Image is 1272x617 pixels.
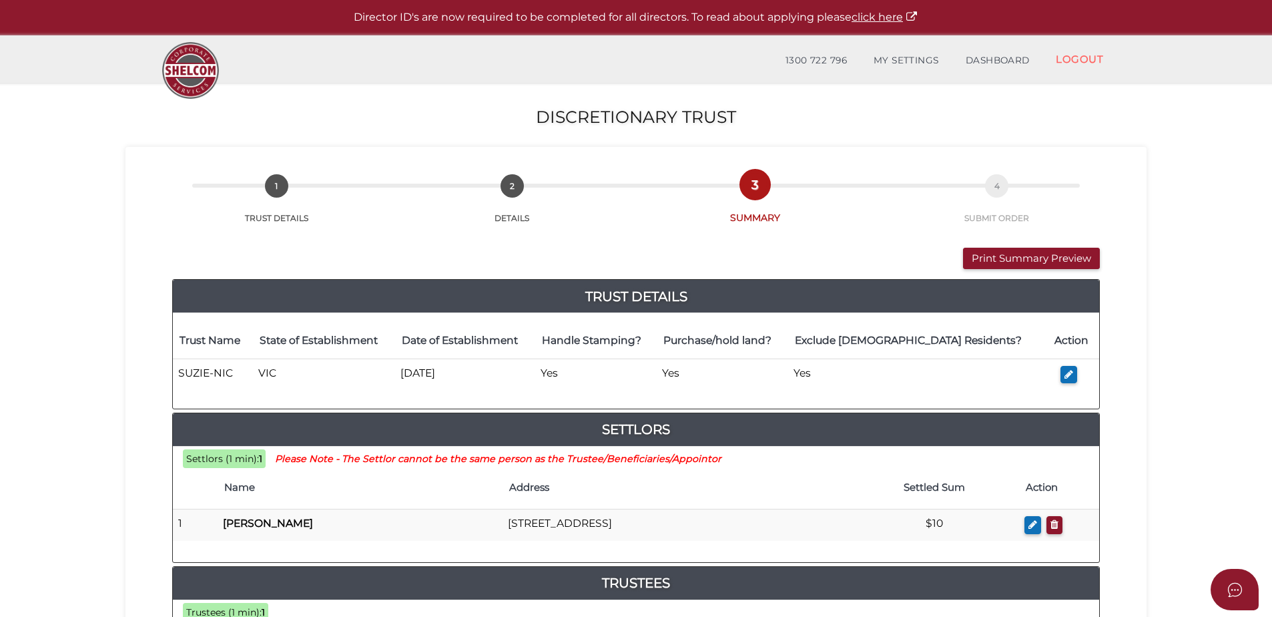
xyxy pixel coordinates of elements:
[1026,482,1092,493] h4: Action
[224,482,496,493] h4: Name
[173,509,218,541] td: 1
[253,323,395,359] th: State of Establishment
[856,482,1012,493] h4: Settled Sum
[743,173,767,196] span: 3
[657,359,788,387] td: Yes
[630,188,881,224] a: 3SUMMARY
[509,482,844,493] h4: Address
[963,248,1100,270] button: Print Summary Preview
[657,323,788,359] th: Purchase/hold land?
[535,359,657,387] td: Yes
[33,10,1239,25] p: Director ID's are now required to be completed for all directors. To read about applying please
[265,174,288,198] span: 1
[503,509,850,541] td: [STREET_ADDRESS]
[395,323,535,359] th: Date of Establishment
[952,47,1043,74] a: DASHBOARD
[186,453,259,465] span: Settlors (1 min):
[1211,569,1259,610] button: Open asap
[1048,323,1099,359] th: Action
[223,517,313,530] b: [PERSON_NAME]
[159,189,394,224] a: 1TRUST DETAILS
[850,509,1019,541] td: $10
[173,323,253,359] th: Trust Name
[535,323,657,359] th: Handle Stamping?
[173,286,1099,307] a: Trust Details
[275,453,721,465] small: Please Note - The Settlor cannot be the same person as the Trustee/Beneficiaries/Appointor
[155,35,226,106] img: Logo
[985,174,1008,198] span: 4
[395,359,535,387] td: [DATE]
[1042,45,1117,73] a: LOGOUT
[880,189,1113,224] a: 4SUBMIT ORDER
[173,359,253,387] td: SUZIE-NIC
[852,11,918,23] a: click here
[788,323,1048,359] th: Exclude [DEMOGRAPHIC_DATA] Residents?
[860,47,952,74] a: MY SETTINGS
[173,572,1099,594] a: Trustees
[788,359,1048,387] td: Yes
[394,189,630,224] a: 2DETAILS
[173,419,1099,440] a: Settlors
[253,359,395,387] td: VIC
[259,453,262,465] b: 1
[772,47,860,74] a: 1300 722 796
[501,174,524,198] span: 2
